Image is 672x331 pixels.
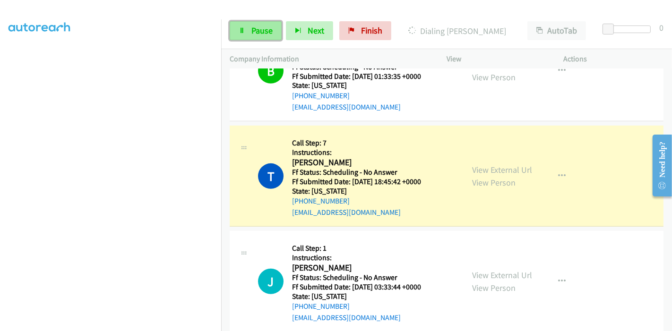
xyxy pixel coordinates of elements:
h5: Ff Submitted Date: [DATE] 01:33:35 +0000 [292,72,433,81]
a: View Person [472,282,516,293]
p: View [447,53,547,65]
a: [PHONE_NUMBER] [292,196,350,205]
h5: Call Step: 7 [292,138,433,148]
p: Actions [564,53,664,65]
h5: State: [US_STATE] [292,81,433,90]
a: [EMAIL_ADDRESS][DOMAIN_NAME] [292,313,401,322]
h5: Ff Status: Scheduling - No Answer [292,273,433,282]
h5: State: [US_STATE] [292,187,433,196]
h5: State: [US_STATE] [292,292,433,301]
a: View External Url [472,164,532,175]
h5: Call Step: 1 [292,244,433,253]
a: Finish [339,21,391,40]
p: Dialing [PERSON_NAME] [404,25,510,37]
span: Next [308,25,324,36]
h5: Ff Status: Scheduling - No Answer [292,168,433,177]
a: [PHONE_NUMBER] [292,91,350,100]
span: Pause [251,25,273,36]
h5: Instructions: [292,253,433,263]
a: View External Url [472,270,532,280]
p: Company Information [230,53,430,65]
h2: [PERSON_NAME] [292,157,433,168]
h5: Instructions: [292,148,433,157]
a: View Person [472,72,516,83]
a: View External Url [472,59,532,70]
a: [EMAIL_ADDRESS][DOMAIN_NAME] [292,102,401,111]
div: Delay between calls (in seconds) [607,25,651,33]
h1: B [258,58,284,84]
a: [EMAIL_ADDRESS][DOMAIN_NAME] [292,208,401,217]
iframe: Resource Center [645,128,672,203]
button: Next [286,21,333,40]
div: 0 [659,21,663,34]
a: [PHONE_NUMBER] [292,302,350,311]
span: Finish [361,25,382,36]
h5: Ff Submitted Date: [DATE] 18:45:42 +0000 [292,177,433,187]
h1: J [258,269,284,294]
h2: [PERSON_NAME] [292,263,433,273]
a: Pause [230,21,282,40]
div: The call is yet to be attempted [258,269,284,294]
a: View Person [472,177,516,188]
button: AutoTab [527,21,586,40]
h5: Ff Submitted Date: [DATE] 03:33:44 +0000 [292,282,433,292]
h1: T [258,163,284,189]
